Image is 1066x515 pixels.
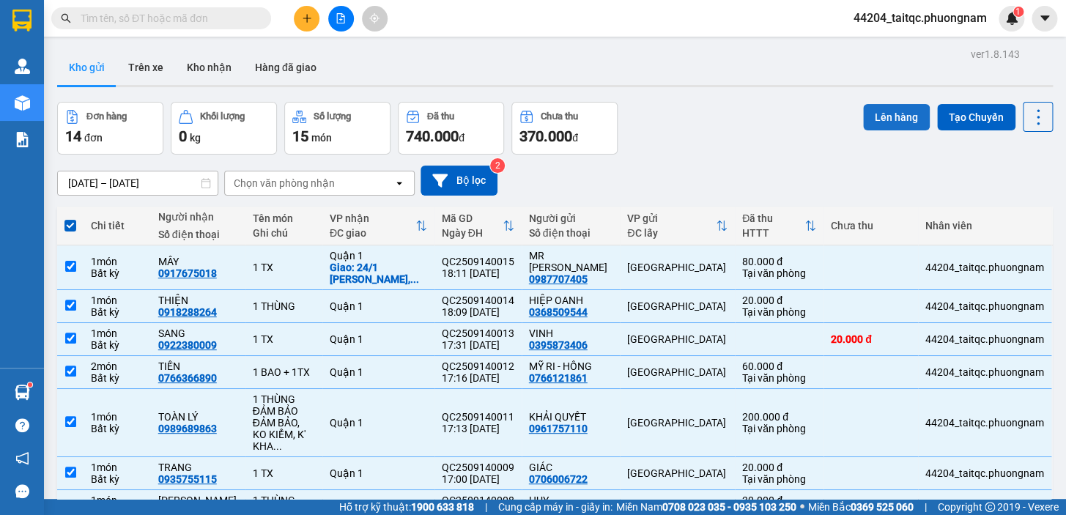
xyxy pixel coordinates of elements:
[28,382,32,387] sup: 1
[158,294,238,306] div: THIỆN
[330,262,427,285] div: Giao: 24/1 TRẦN KHẮC CHÂN, PHƯỜNG TÂN ĐỊNH, QUẬN 1
[498,499,612,515] span: Cung cấp máy in - giấy in:
[158,327,238,339] div: SANG
[1032,6,1057,32] button: caret-down
[627,212,716,224] div: VP gửi
[842,9,999,27] span: 44204_taitqc.phuongnam
[627,467,728,479] div: [GEOGRAPHIC_DATA]
[362,6,388,32] button: aim
[519,127,572,145] span: 370.000
[57,102,163,155] button: Đơn hàng14đơn
[742,372,816,384] div: Tại văn phòng
[253,366,315,378] div: 1 BAO + 1TX
[91,256,144,267] div: 1 món
[427,111,454,122] div: Đã thu
[15,95,30,111] img: warehouse-icon
[529,423,588,434] div: 0961757110
[925,417,1044,429] div: 44204_taitqc.phuongnam
[292,127,308,145] span: 15
[81,10,253,26] input: Tìm tên, số ĐT hoặc mã đơn
[851,501,914,513] strong: 0369 525 060
[158,462,238,473] div: TRANG
[91,327,144,339] div: 1 món
[541,111,578,122] div: Chưa thu
[1015,7,1021,17] span: 1
[158,494,238,506] div: KHÁNH THẢO
[742,473,816,485] div: Tại văn phòng
[91,306,144,318] div: Bất kỳ
[158,211,238,223] div: Người nhận
[742,360,816,372] div: 60.000 đ
[529,306,588,318] div: 0368509544
[925,220,1044,231] div: Nhân viên
[442,227,503,239] div: Ngày ĐH
[86,111,127,122] div: Đơn hàng
[158,411,238,423] div: TOÀN LÝ
[339,499,474,515] span: Hỗ trợ kỹ thuật:
[253,212,315,224] div: Tên món
[330,467,427,479] div: Quận 1
[311,132,332,144] span: món
[442,256,514,267] div: QC2509140015
[123,56,201,67] b: [DOMAIN_NAME]
[925,262,1044,273] div: 44204_taitqc.phuongnam
[742,294,816,306] div: 20.000 đ
[627,227,716,239] div: ĐC lấy
[253,417,315,452] div: ĐẢM BẢO, KO KIỂM, K' KHAI BÁO 20TR
[742,267,816,279] div: Tại văn phòng
[627,366,728,378] div: [GEOGRAPHIC_DATA]
[330,212,415,224] div: VP nhận
[158,256,238,267] div: MÂY
[442,306,514,318] div: 18:09 [DATE]
[253,393,315,417] div: 1 THÙNG ĐẢM BẢO
[90,21,145,90] b: Gửi khách hàng
[91,360,144,372] div: 2 món
[158,229,238,240] div: Số điện thoại
[572,132,578,144] span: đ
[616,499,796,515] span: Miền Nam
[529,327,613,339] div: VINH
[302,13,312,23] span: plus
[1038,12,1051,25] span: caret-down
[322,207,434,245] th: Toggle SortBy
[800,504,804,510] span: ⚪️
[742,411,816,423] div: 200.000 đ
[328,6,354,32] button: file-add
[158,306,217,318] div: 0918288264
[442,473,514,485] div: 17:00 [DATE]
[273,440,282,452] span: ...
[529,250,613,273] div: MR SƠN
[529,372,588,384] div: 0766121861
[330,250,427,262] div: Quận 1
[330,417,427,429] div: Quận 1
[123,70,201,88] li: (c) 2017
[158,423,217,434] div: 0989689863
[925,366,1044,378] div: 44204_taitqc.phuongnam
[243,50,328,85] button: Hàng đã giao
[421,166,497,196] button: Bộ lọc
[434,207,522,245] th: Toggle SortBy
[336,13,346,23] span: file-add
[175,50,243,85] button: Kho nhận
[742,306,816,318] div: Tại văn phòng
[15,385,30,400] img: warehouse-icon
[15,132,30,147] img: solution-icon
[253,467,315,479] div: 1 TX
[91,220,144,231] div: Chi tiết
[442,411,514,423] div: QC2509140011
[314,111,351,122] div: Số lượng
[627,300,728,312] div: [GEOGRAPHIC_DATA]
[620,207,735,245] th: Toggle SortBy
[808,499,914,515] span: Miền Bắc
[253,262,315,273] div: 1 TX
[61,13,71,23] span: search
[925,499,927,515] span: |
[158,267,217,279] div: 0917675018
[529,473,588,485] div: 0706006722
[159,18,194,53] img: logo.jpg
[253,333,315,345] div: 1 TX
[529,294,613,306] div: HIỆP OANH
[234,176,335,190] div: Chọn văn phòng nhận
[511,102,618,155] button: Chưa thu370.000đ
[179,127,187,145] span: 0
